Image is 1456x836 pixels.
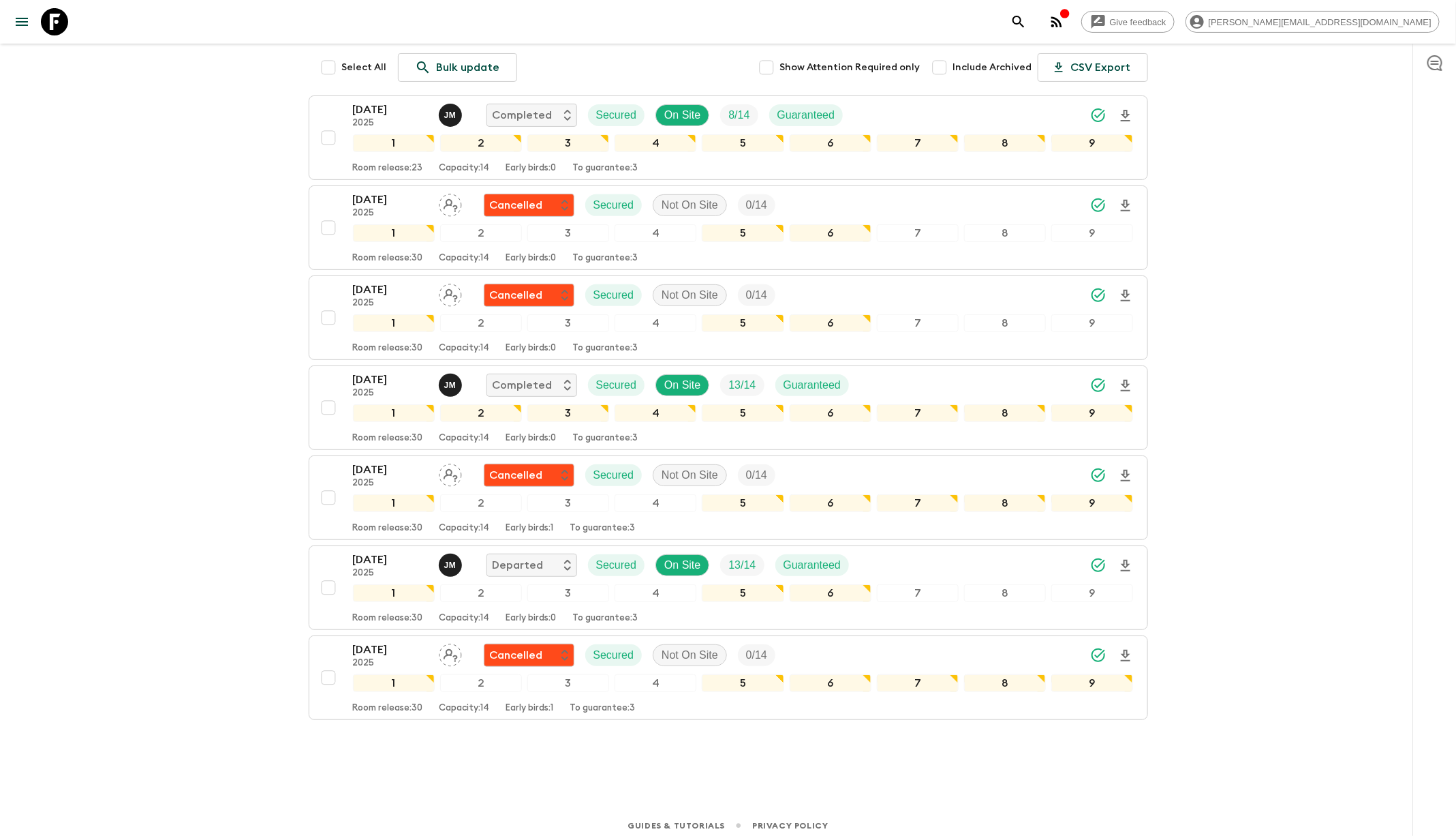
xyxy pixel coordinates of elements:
p: [DATE] [353,102,428,118]
span: Include Archived [953,61,1032,74]
div: On Site [655,104,709,126]
p: 0 / 14 [746,287,767,303]
p: To guarantee: 3 [573,343,638,354]
p: 2025 [353,298,428,309]
button: [DATE]2025Assign pack leaderFlash Pack cancellationSecuredNot On SiteTrip Fill123456789Room relea... [309,275,1148,360]
a: Bulk update [398,53,517,82]
div: Trip Fill [738,464,775,486]
div: 8 [964,134,1046,152]
p: To guarantee: 3 [573,253,638,264]
div: Secured [585,194,642,216]
p: Capacity: 14 [439,253,490,264]
p: To guarantee: 3 [570,523,636,534]
a: Give feedback [1081,11,1175,33]
div: Trip Fill [720,104,758,126]
div: 4 [615,494,696,512]
p: Secured [596,377,637,393]
div: 4 [615,224,696,242]
p: Room release: 30 [353,523,423,534]
div: Trip Fill [738,284,775,306]
button: [DATE]2025Janko MilovanovićDepartedSecuredOn SiteTrip FillGuaranteed123456789Room release:30Capac... [309,546,1148,630]
p: Room release: 23 [353,163,423,174]
p: [DATE] [353,642,428,658]
p: Room release: 30 [353,253,423,264]
svg: Download Onboarding [1117,288,1134,304]
p: Bulk update [437,59,500,76]
div: 4 [615,584,696,602]
div: 5 [702,494,784,512]
button: [DATE]2025Assign pack leaderFlash Pack cancellationSecuredNot On SiteTrip Fill123456789Room relea... [309,456,1148,540]
p: Room release: 30 [353,703,423,714]
p: 13 / 14 [728,557,756,573]
button: [DATE]2025Janko MilovanovićCompletedSecuredOn SiteTrip FillGuaranteed123456789Room release:23Capa... [309,95,1148,180]
div: 4 [615,404,696,422]
div: 7 [877,674,959,692]
div: 1 [353,674,435,692]
span: [PERSON_NAME][EMAIL_ADDRESS][DOMAIN_NAME] [1201,17,1439,27]
p: Capacity: 14 [439,343,490,354]
button: [DATE]2025Assign pack leaderFlash Pack cancellationSecuredNot On SiteTrip Fill123456789Room relea... [309,636,1148,720]
p: Not On Site [662,647,718,663]
p: Room release: 30 [353,613,423,624]
svg: Synced Successfully [1090,107,1106,123]
p: 0 / 14 [746,197,767,213]
svg: Download Onboarding [1117,198,1134,214]
div: Secured [585,464,642,486]
svg: Download Onboarding [1117,468,1134,484]
div: 8 [964,674,1046,692]
div: 2 [440,674,522,692]
p: On Site [664,557,700,573]
div: 5 [702,404,784,422]
div: 8 [964,224,1046,242]
p: Cancelled [490,287,543,303]
div: 3 [527,404,609,422]
div: Trip Fill [720,374,764,396]
svg: Synced Successfully [1090,647,1106,663]
div: Flash Pack cancellation [484,464,574,487]
p: Early birds: 1 [506,523,554,534]
button: [DATE]2025Assign pack leaderFlash Pack cancellationSecuredNot On SiteTrip Fill123456789Room relea... [309,185,1148,270]
p: 2025 [353,208,428,219]
a: Guides & Tutorials [628,818,725,833]
div: 1 [353,134,435,152]
div: 5 [702,134,784,152]
div: 4 [615,674,696,692]
p: 0 / 14 [746,467,767,483]
p: Early birds: 1 [506,703,554,714]
div: 9 [1051,674,1133,692]
div: 3 [527,224,609,242]
p: Capacity: 14 [439,613,490,624]
span: Janko Milovanović [439,558,465,569]
div: On Site [655,554,709,576]
span: Assign pack leader [439,468,462,479]
div: Flash Pack cancellation [484,284,574,307]
div: 8 [964,494,1046,512]
div: 8 [964,314,1046,332]
svg: Download Onboarding [1117,108,1134,124]
p: Secured [593,647,634,663]
p: 2025 [353,388,428,399]
div: 5 [702,674,784,692]
p: Not On Site [662,287,718,303]
p: Not On Site [662,197,718,213]
p: [DATE] [353,192,428,208]
p: Early birds: 0 [506,433,557,444]
p: Not On Site [662,467,718,483]
p: Cancelled [490,647,543,663]
div: 2 [440,494,522,512]
div: On Site [655,374,709,396]
div: 1 [353,494,435,512]
p: 8 / 14 [728,107,749,123]
div: Secured [588,374,645,396]
p: Capacity: 14 [439,523,490,534]
div: 6 [790,224,871,242]
div: 2 [440,224,522,242]
div: 1 [353,584,435,602]
div: 2 [440,314,522,332]
div: 5 [702,224,784,242]
div: 1 [353,224,435,242]
div: Secured [585,644,642,666]
div: 1 [353,404,435,422]
p: Secured [596,107,637,123]
div: 9 [1051,134,1133,152]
